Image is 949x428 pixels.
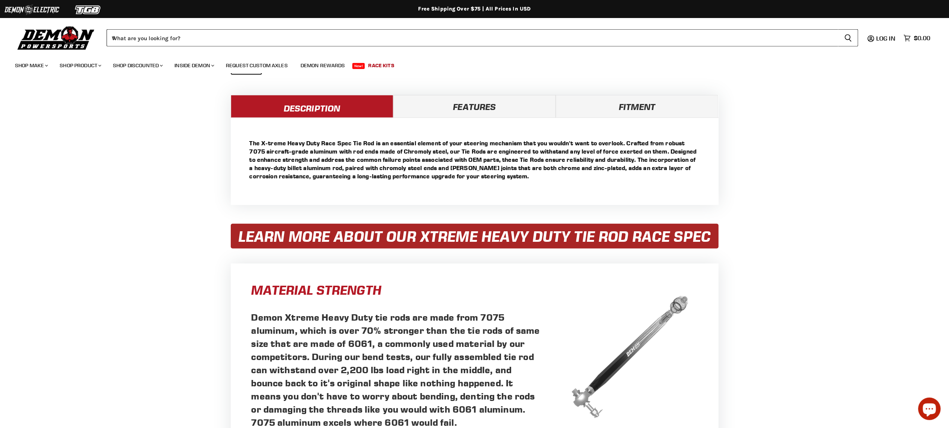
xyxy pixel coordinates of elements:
p: The X-treme Heavy Duty Race Spec Tie Rod is an essential element of your steering mechanism that ... [250,139,700,180]
a: Request Custom Axles [220,58,293,73]
div: Free Shipping Over $75 | All Prices In USD [174,6,775,12]
span: New! [352,63,365,69]
a: Shop Make [9,58,53,73]
form: Product [107,29,858,47]
a: Description [231,95,393,118]
a: Shop Discounted [107,58,167,73]
img: Demon Electric Logo 2 [4,3,60,17]
a: Log in [873,35,900,42]
a: Race Kits [363,58,400,73]
a: $0.00 [900,33,934,44]
a: Demon Rewards [295,58,351,73]
span: $0.00 [914,35,930,42]
div: MATERIAL STRENGTH [246,279,546,301]
a: Shop Product [54,58,106,73]
img: TGB Logo 2 [60,3,116,17]
ul: Main menu [9,55,928,73]
div: LEARN MORE ABOUT OUR XTREME HEAVY DUTY TIE ROD RACE SPEC [231,224,719,249]
button: Search [838,29,858,47]
span: Log in [876,35,895,42]
input: When autocomplete results are available use up and down arrows to review and enter to select [107,29,838,47]
a: Features [393,95,556,118]
img: Demon Powersports [15,24,97,51]
a: Inside Demon [169,58,219,73]
a: Fitment [556,95,718,118]
inbox-online-store-chat: Shopify online store chat [916,398,943,422]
